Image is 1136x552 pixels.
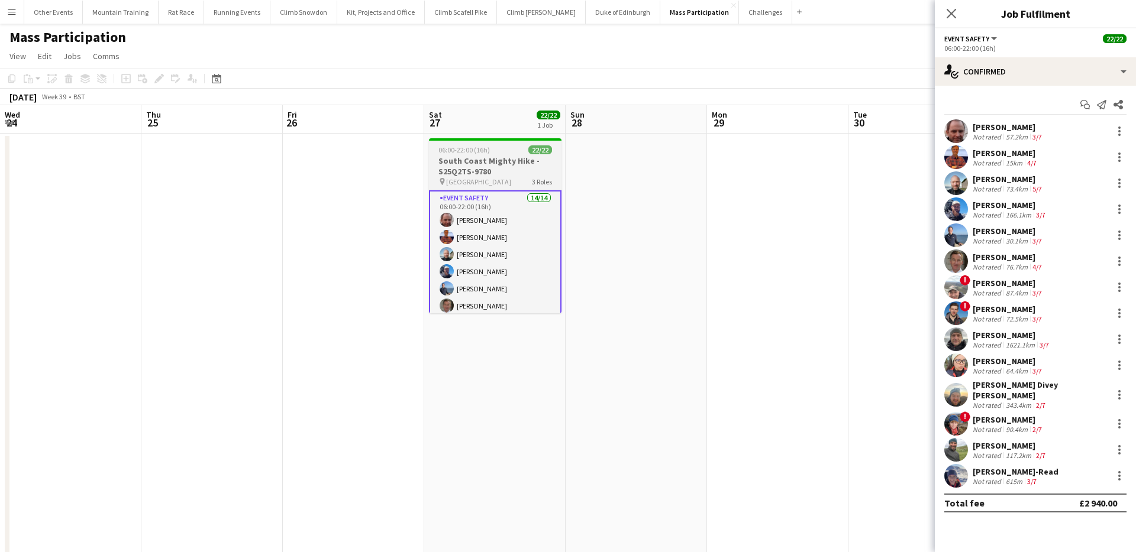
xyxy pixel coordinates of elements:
span: 24 [3,116,20,129]
div: Not rated [973,314,1003,323]
div: Not rated [973,236,1003,245]
app-skills-label: 2/7 [1036,451,1045,460]
span: Thu [146,109,161,120]
span: Jobs [63,51,81,61]
div: Not rated [973,425,1003,434]
div: 615m [1003,477,1025,486]
a: Comms [88,48,124,64]
span: Edit [38,51,51,61]
span: [GEOGRAPHIC_DATA] [446,177,511,186]
div: 15km [1003,158,1025,167]
app-skills-label: 3/7 [1027,477,1037,486]
div: [PERSON_NAME] [973,174,1044,184]
div: 57.2km [1003,132,1030,141]
div: Not rated [973,451,1003,460]
div: 90.4km [1003,425,1030,434]
span: Event Safety [944,34,989,43]
div: 73.4km [1003,184,1030,193]
div: [PERSON_NAME] [973,304,1044,314]
div: 117.2km [1003,451,1034,460]
h3: South Coast Mighty Hike - S25Q2TS-9780 [429,155,561,177]
div: [PERSON_NAME] [973,414,1044,425]
span: 06:00-22:00 (16h) [438,145,490,154]
app-skills-label: 4/7 [1027,158,1037,167]
span: Sun [570,109,585,120]
button: Climb [PERSON_NAME] [497,1,586,24]
div: 1621.1km [1003,340,1037,349]
span: Wed [5,109,20,120]
span: Week 39 [39,92,69,101]
span: Sat [429,109,442,120]
button: Rat Race [159,1,204,24]
button: Event Safety [944,34,999,43]
span: ! [960,275,970,285]
span: 26 [286,116,297,129]
div: [DATE] [9,91,37,103]
span: ! [960,301,970,311]
app-skills-label: 2/7 [1036,401,1045,410]
div: 343.4km [1003,401,1034,410]
div: Total fee [944,497,985,509]
app-skills-label: 3/7 [1032,236,1042,245]
div: [PERSON_NAME] [973,148,1039,158]
div: Confirmed [935,57,1136,86]
app-skills-label: 3/7 [1032,366,1042,375]
h3: Job Fulfilment [935,6,1136,21]
div: [PERSON_NAME]-Read [973,466,1058,477]
button: Kit, Projects and Office [337,1,425,24]
button: Duke of Edinburgh [586,1,660,24]
button: Mountain Training [83,1,159,24]
div: [PERSON_NAME] [973,330,1051,340]
app-skills-label: 3/7 [1032,314,1042,323]
div: Not rated [973,401,1003,410]
div: [PERSON_NAME] [973,122,1044,132]
div: 166.1km [1003,210,1034,219]
span: 22/22 [537,111,560,119]
app-job-card: 06:00-22:00 (16h)22/22South Coast Mighty Hike - S25Q2TS-9780 [GEOGRAPHIC_DATA]3 RolesEvent Safety... [429,138,561,313]
div: 64.4km [1003,366,1030,375]
div: Not rated [973,210,1003,219]
span: 22/22 [1103,34,1127,43]
span: 3 Roles [532,177,552,186]
span: 28 [569,116,585,129]
app-card-role: Event Safety14/1406:00-22:00 (16h)[PERSON_NAME][PERSON_NAME][PERSON_NAME][PERSON_NAME][PERSON_NAM... [429,190,561,459]
div: BST [73,92,85,101]
div: 72.5km [1003,314,1030,323]
a: View [5,48,31,64]
app-skills-label: 3/7 [1036,210,1045,219]
div: Not rated [973,340,1003,349]
div: [PERSON_NAME] [973,440,1048,451]
app-skills-label: 3/7 [1032,132,1042,141]
div: [PERSON_NAME] [973,278,1044,288]
div: [PERSON_NAME] [973,252,1044,262]
button: Challenges [739,1,792,24]
div: 06:00-22:00 (16h) [944,44,1127,53]
app-skills-label: 4/7 [1032,262,1042,271]
button: Climb Snowdon [270,1,337,24]
div: [PERSON_NAME] [973,226,1044,236]
span: 27 [427,116,442,129]
div: Not rated [973,366,1003,375]
div: 87.4km [1003,288,1030,297]
span: Comms [93,51,120,61]
span: Fri [288,109,297,120]
div: [PERSON_NAME] [973,356,1044,366]
div: [PERSON_NAME] Divey [PERSON_NAME] [973,379,1108,401]
span: Tue [853,109,867,120]
div: Not rated [973,477,1003,486]
app-skills-label: 2/7 [1032,425,1042,434]
button: Running Events [204,1,270,24]
span: 30 [851,116,867,129]
div: Not rated [973,158,1003,167]
app-skills-label: 5/7 [1032,184,1042,193]
div: Not rated [973,184,1003,193]
span: Mon [712,109,727,120]
app-skills-label: 3/7 [1040,340,1049,349]
div: Not rated [973,132,1003,141]
span: 29 [710,116,727,129]
button: Other Events [24,1,83,24]
div: Not rated [973,288,1003,297]
span: ! [960,411,970,422]
h1: Mass Participation [9,28,126,46]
